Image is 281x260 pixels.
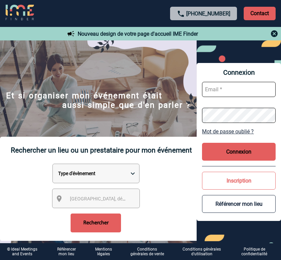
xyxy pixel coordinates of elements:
button: Référencer mon lieu [202,195,276,213]
p: Contact [244,7,276,20]
span: [GEOGRAPHIC_DATA], département, région... [70,196,163,201]
a: Mot de passe oublié ? [202,128,276,135]
input: Rechercher [71,214,121,232]
span: Connexion [202,68,276,76]
p: Conditions générales d'utilisation [182,247,223,256]
p: Conditions générales de vente [129,247,165,256]
p: Mentions légales [94,247,113,256]
a: Conditions générales de vente [123,247,176,257]
button: Inscription [202,172,276,190]
a: [PHONE_NUMBER] [186,10,230,17]
a: Conditions générales d'utilisation [176,247,233,257]
button: Connexion [202,143,276,161]
a: Politique de confidentialité [233,247,281,257]
a: Mentions légales [89,247,123,257]
img: call-24-px.png [177,10,185,18]
div: © Ideal Meetings and Events [5,247,39,256]
p: Rechercher un lieu ou un prestataire pour mon événement [11,137,192,164]
input: Email * [202,82,276,97]
p: Politique de confidentialité [238,247,270,256]
a: Référencer mon lieu [55,247,78,256]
